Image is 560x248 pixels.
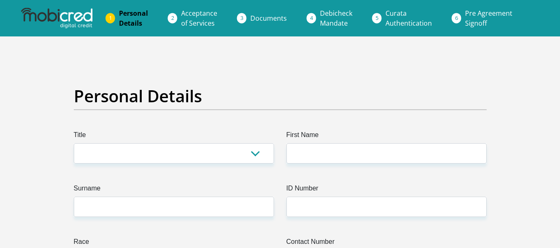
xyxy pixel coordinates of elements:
input: ID Number [286,197,487,217]
span: Personal Details [119,9,148,28]
label: First Name [286,130,487,143]
span: Acceptance of Services [181,9,217,28]
input: First Name [286,143,487,164]
span: Documents [250,14,287,23]
h2: Personal Details [74,86,487,106]
span: Pre Agreement Signoff [465,9,512,28]
img: mobicred logo [21,8,92,29]
a: Pre AgreementSignoff [458,5,519,31]
label: Title [74,130,274,143]
a: CurataAuthentication [379,5,439,31]
a: Acceptanceof Services [175,5,224,31]
input: Surname [74,197,274,217]
label: Surname [74,183,274,197]
label: ID Number [286,183,487,197]
span: Curata Authentication [385,9,432,28]
a: PersonalDetails [112,5,155,31]
a: DebicheckMandate [313,5,359,31]
span: Debicheck Mandate [320,9,352,28]
a: Documents [244,10,293,26]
